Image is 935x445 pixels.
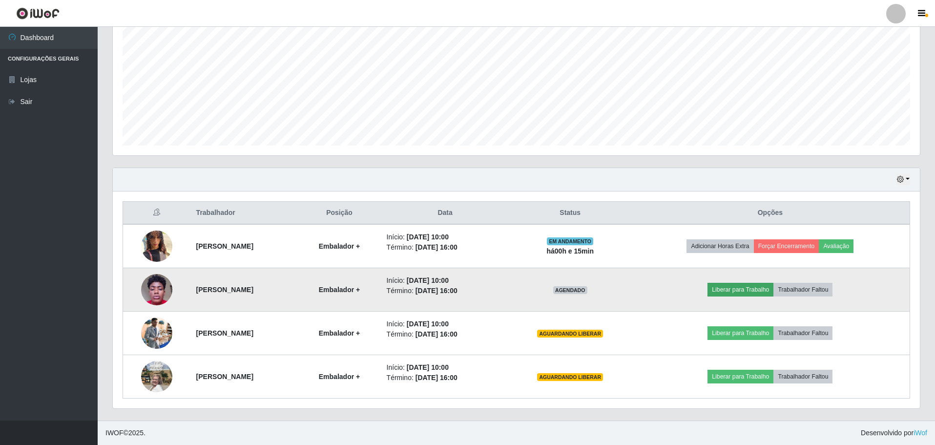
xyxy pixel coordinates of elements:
[319,242,360,250] strong: Embalador +
[707,283,773,297] button: Liberar para Trabalho
[547,237,593,245] span: EM ANDAMENTO
[141,312,172,354] img: 1757441957517.jpeg
[387,319,504,329] li: Início:
[416,330,457,338] time: [DATE] 16:00
[298,202,380,225] th: Posição
[387,329,504,339] li: Término:
[914,429,927,437] a: iWof
[190,202,298,225] th: Trabalhador
[773,283,832,297] button: Trabalhador Faltou
[16,7,60,20] img: CoreUI Logo
[141,225,172,267] img: 1753791673146.jpeg
[387,286,504,296] li: Término:
[196,373,253,381] strong: [PERSON_NAME]
[416,374,457,381] time: [DATE] 16:00
[141,269,172,310] img: 1755089354711.jpeg
[387,275,504,286] li: Início:
[553,286,587,294] span: AGENDADO
[407,320,449,328] time: [DATE] 10:00
[141,356,172,397] img: 1757707425337.jpeg
[416,243,457,251] time: [DATE] 16:00
[196,286,253,294] strong: [PERSON_NAME]
[773,326,832,340] button: Trabalhador Faltou
[319,286,360,294] strong: Embalador +
[537,373,603,381] span: AGUARDANDO LIBERAR
[319,329,360,337] strong: Embalador +
[510,202,631,225] th: Status
[773,370,832,383] button: Trabalhador Faltou
[861,428,927,438] span: Desenvolvido por
[707,326,773,340] button: Liberar para Trabalho
[754,239,819,253] button: Forçar Encerramento
[387,362,504,373] li: Início:
[319,373,360,381] strong: Embalador +
[105,429,124,437] span: IWOF
[381,202,510,225] th: Data
[416,287,457,295] time: [DATE] 16:00
[196,329,253,337] strong: [PERSON_NAME]
[707,370,773,383] button: Liberar para Trabalho
[387,373,504,383] li: Término:
[387,242,504,253] li: Término:
[105,428,145,438] span: © 2025 .
[407,233,449,241] time: [DATE] 10:00
[686,239,753,253] button: Adicionar Horas Extra
[546,247,594,255] strong: há 00 h e 15 min
[196,242,253,250] strong: [PERSON_NAME]
[537,330,603,338] span: AGUARDANDO LIBERAR
[631,202,910,225] th: Opções
[407,363,449,371] time: [DATE] 10:00
[387,232,504,242] li: Início:
[407,276,449,284] time: [DATE] 10:00
[819,239,853,253] button: Avaliação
